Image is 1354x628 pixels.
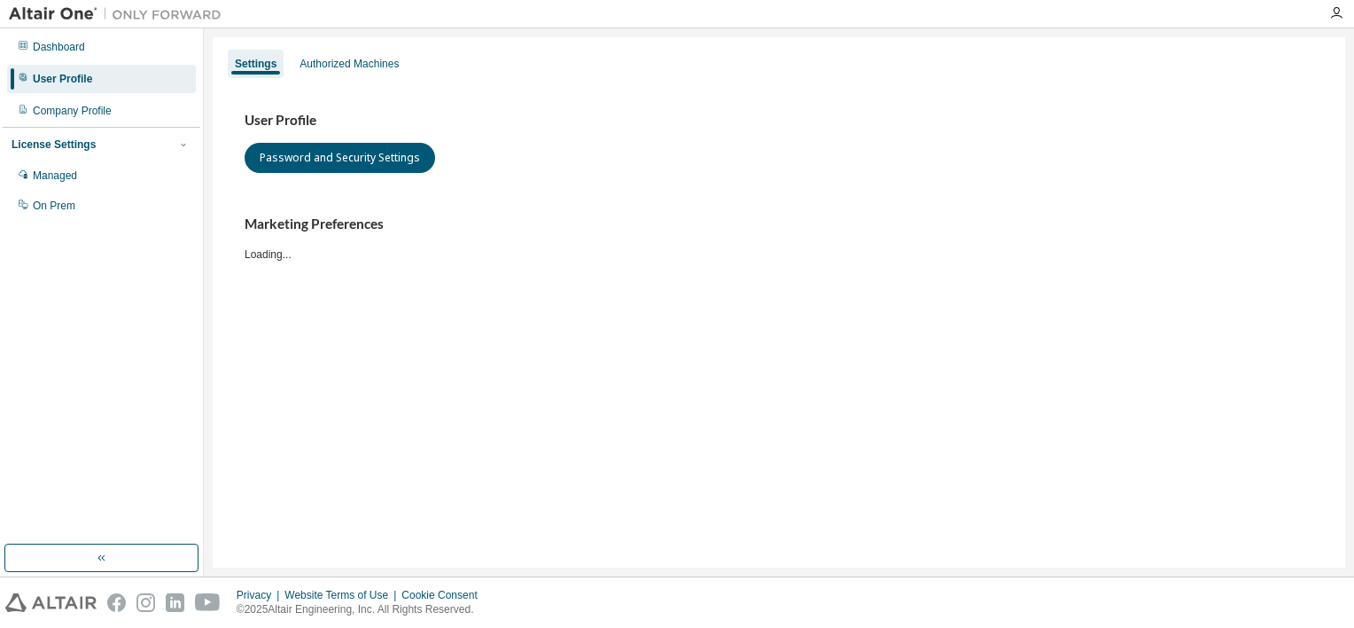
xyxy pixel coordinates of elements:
[33,169,77,183] div: Managed
[245,216,1313,233] h3: Marketing Preferences
[300,57,399,71] div: Authorized Machines
[33,40,85,54] div: Dashboard
[237,588,284,602] div: Privacy
[245,112,1313,130] h3: User Profile
[235,57,276,71] div: Settings
[107,593,126,612] img: facebook.svg
[12,137,96,152] div: License Settings
[245,143,435,173] button: Password and Security Settings
[9,5,230,23] img: Altair One
[33,104,112,118] div: Company Profile
[136,593,155,612] img: instagram.svg
[5,593,97,612] img: altair_logo.svg
[33,199,75,213] div: On Prem
[401,588,487,602] div: Cookie Consent
[237,602,488,617] p: © 2025 Altair Engineering, Inc. All Rights Reserved.
[245,216,1313,261] div: Loading...
[195,593,221,612] img: youtube.svg
[33,72,92,86] div: User Profile
[284,588,401,602] div: Website Terms of Use
[166,593,184,612] img: linkedin.svg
